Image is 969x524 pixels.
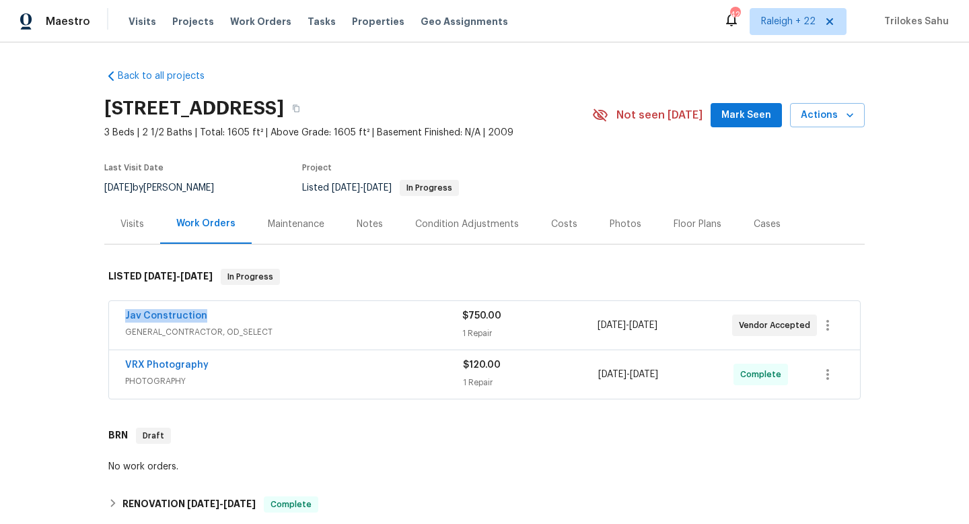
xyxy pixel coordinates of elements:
div: Condition Adjustments [415,218,519,231]
span: [DATE] [180,271,213,281]
div: Cases [754,218,781,231]
h6: RENOVATION [122,496,256,513]
span: [DATE] [629,321,657,330]
span: $120.00 [463,360,501,370]
a: VRX Photography [125,360,209,370]
div: LISTED [DATE]-[DATE]In Progress [104,255,865,298]
span: $750.00 [462,311,501,321]
div: Notes [357,218,383,231]
span: [DATE] [332,183,360,193]
span: - [144,271,213,281]
span: Mark Seen [721,107,771,124]
span: - [598,368,658,381]
span: PHOTOGRAPHY [125,374,463,388]
span: Vendor Accepted [739,319,816,332]
div: 1 Repair [462,327,597,340]
span: - [187,499,256,509]
span: In Progress [401,184,458,192]
span: Raleigh + 22 [761,15,816,28]
span: Project [302,164,332,172]
span: Trilokes Sahu [879,15,949,28]
span: [DATE] [187,499,219,509]
span: Not seen [DATE] [616,108,703,122]
h2: [STREET_ADDRESS] [104,102,284,115]
span: Last Visit Date [104,164,164,172]
span: - [598,319,657,332]
div: RENOVATION [DATE]-[DATE]Complete [104,488,865,521]
div: Floor Plans [674,218,721,231]
div: Work Orders [176,217,236,230]
span: [DATE] [104,183,133,193]
span: Listed [302,183,459,193]
div: Photos [610,218,641,231]
span: Projects [172,15,214,28]
div: Costs [551,218,577,231]
span: 3 Beds | 2 1/2 Baths | Total: 1605 ft² | Above Grade: 1605 ft² | Basement Finished: N/A | 2009 [104,126,592,139]
span: Tasks [308,17,336,26]
span: [DATE] [630,370,658,379]
h6: LISTED [108,269,213,285]
span: Work Orders [230,15,291,28]
button: Copy Address [284,96,308,121]
span: Properties [352,15,404,28]
div: 1 Repair [463,376,598,389]
div: BRN Draft [104,414,865,457]
span: [DATE] [363,183,392,193]
div: No work orders. [108,460,861,473]
span: Geo Assignments [421,15,508,28]
span: [DATE] [598,321,626,330]
span: [DATE] [598,370,626,379]
span: Maestro [46,15,90,28]
span: Actions [801,107,854,124]
h6: BRN [108,428,128,444]
div: 421 [730,8,740,22]
span: Complete [265,498,317,511]
span: Complete [740,368,787,381]
span: [DATE] [223,499,256,509]
span: Visits [129,15,156,28]
button: Mark Seen [711,103,782,128]
span: GENERAL_CONTRACTOR, OD_SELECT [125,325,462,339]
div: Visits [120,218,144,231]
span: [DATE] [144,271,176,281]
button: Actions [790,103,865,128]
span: In Progress [222,270,279,284]
div: Maintenance [268,218,324,231]
span: Draft [137,429,170,443]
a: Jav Construction [125,311,207,321]
div: by [PERSON_NAME] [104,180,230,196]
a: Back to all projects [104,69,234,83]
span: - [332,183,392,193]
